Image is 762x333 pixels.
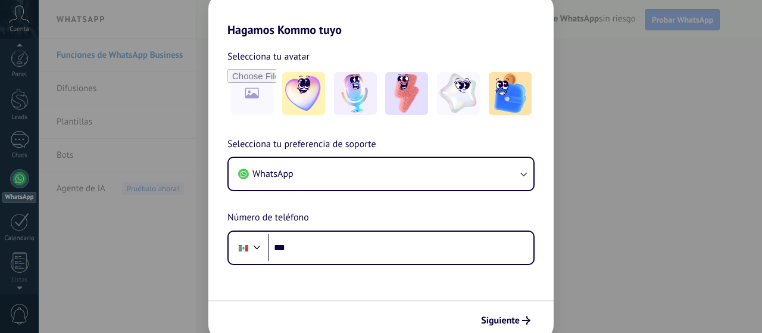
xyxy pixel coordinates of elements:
img: -2.jpeg [334,72,377,115]
img: -4.jpeg [437,72,480,115]
img: -1.jpeg [282,72,325,115]
span: Siguiente [481,316,520,325]
span: Selecciona tu preferencia de soporte [227,137,376,153]
div: Mexico: + 52 [232,235,255,260]
span: Selecciona tu avatar [227,49,310,64]
img: -5.jpeg [489,72,532,115]
button: WhatsApp [229,158,533,190]
span: WhatsApp [252,168,293,180]
img: -3.jpeg [385,72,428,115]
span: Número de teléfono [227,210,309,226]
button: Siguiente [476,310,536,331]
